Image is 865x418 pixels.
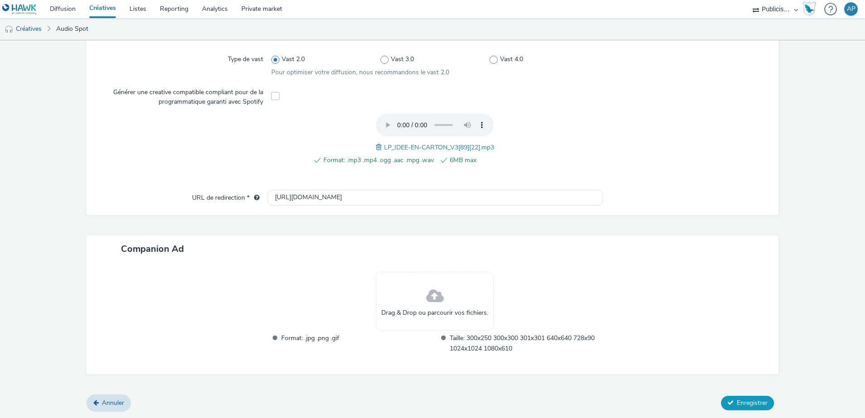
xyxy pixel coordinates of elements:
span: Vast 2.0 [282,55,305,64]
label: Type de vast [224,51,267,64]
span: Vast 3.0 [391,55,414,64]
img: audio [5,25,14,34]
span: Format: .mp3 .mp4 .ogg .aac .mpg .wav [323,155,434,166]
span: Vast 4.0 [500,55,523,64]
input: url... [268,190,602,206]
span: Format: .jpg .png .gif [281,333,434,354]
span: Taille: 300x250 300x300 301x301 640x640 728x90 1024x1024 1080x610 [450,333,602,354]
a: Audio Spot [52,18,93,40]
div: L'URL de redirection sera utilisée comme URL de validation avec certains SSP et ce sera l'URL de ... [250,193,259,202]
span: Annuler [102,399,124,407]
div: AP [847,2,855,16]
img: undefined Logo [2,4,37,15]
a: Annuler [86,394,131,412]
label: URL de redirection * [188,190,263,202]
button: Enregistrer [721,396,774,410]
span: Drag & Drop ou parcourir vos fichiers. [381,308,488,317]
label: Générer une creative compatible compliant pour de la programmatique garanti avec Spotify [103,84,267,106]
span: LP_IDEE-EN-CARTON_V3[89][22].mp3 [384,143,494,152]
img: Hawk Academy [803,2,816,16]
span: Enregistrer [737,399,768,407]
span: Companion Ad [121,243,184,255]
span: Pour optimiser votre diffusion, nous recommandons le vast 2.0 [271,68,449,77]
a: Hawk Academy [803,2,820,16]
span: 6MB max [450,155,560,166]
